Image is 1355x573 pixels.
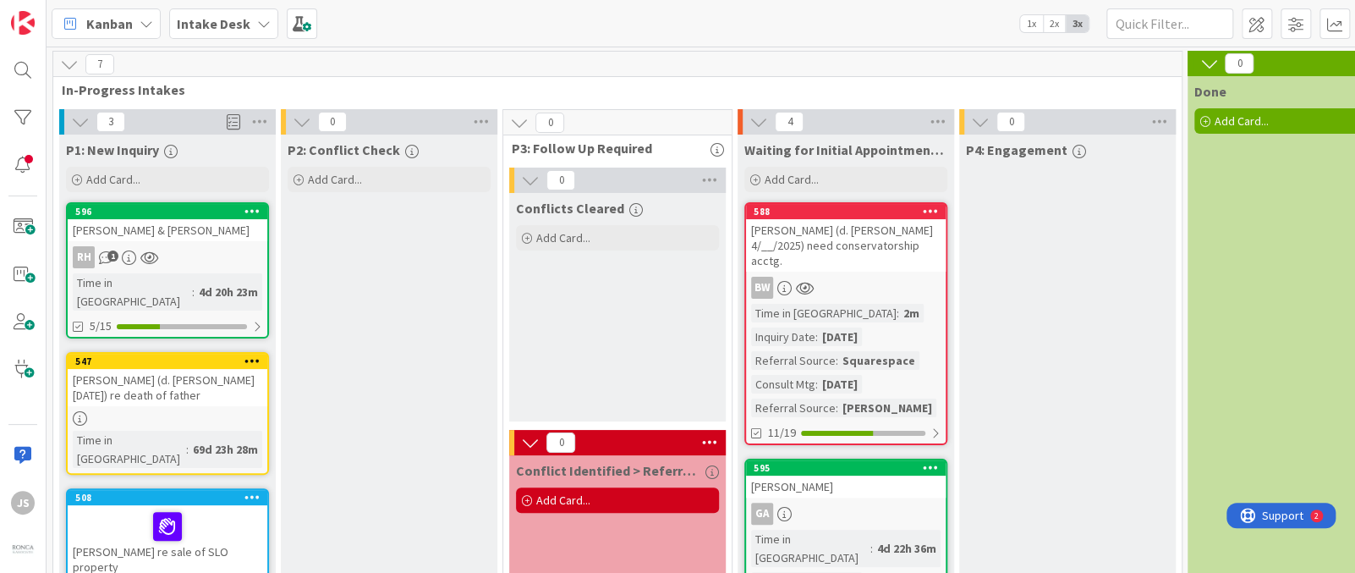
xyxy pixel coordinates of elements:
div: [PERSON_NAME] [746,476,946,498]
div: RH [68,246,267,268]
div: [DATE] [818,375,862,394]
span: : [836,351,838,370]
div: [DATE] [818,328,862,346]
div: Squarespace [838,351,919,370]
div: 595 [754,462,946,474]
div: GA [746,503,946,525]
div: Time in [GEOGRAPHIC_DATA] [73,431,186,468]
div: Time in [GEOGRAPHIC_DATA] [751,304,897,322]
span: 0 [996,112,1025,132]
span: 4 [775,112,804,132]
span: 5/15 [90,317,112,335]
span: Add Card... [1215,113,1269,129]
div: 4d 20h 23m [195,283,262,301]
span: P1: New Inquiry [66,141,159,158]
div: [PERSON_NAME] (d. [PERSON_NAME] [DATE]) re death of father [68,369,267,406]
div: 547 [68,354,267,369]
div: 2 [88,7,92,20]
div: 596 [68,204,267,219]
div: [PERSON_NAME] & [PERSON_NAME] [68,219,267,241]
span: 0 [318,112,347,132]
span: Conflicts Cleared [516,200,624,217]
span: 1 [107,251,118,262]
span: 11/19 [768,424,796,442]
div: Referral Source [751,399,836,417]
img: Visit kanbanzone.com [11,11,35,35]
span: 7 [85,54,114,74]
span: P2: Conflict Check [288,141,400,158]
span: : [815,375,818,394]
span: 0 [535,113,564,133]
span: P3: Follow Up Required [512,140,710,157]
span: 0 [546,170,575,190]
span: : [192,283,195,301]
span: 2x [1043,15,1066,32]
div: 595[PERSON_NAME] [746,460,946,498]
span: : [897,304,899,322]
div: RH [73,246,95,268]
span: : [815,328,818,346]
div: Inquiry Date [751,328,815,346]
div: GA [751,503,773,525]
div: 508 [68,490,267,505]
div: Time in [GEOGRAPHIC_DATA] [751,530,870,567]
span: : [870,539,873,558]
div: 588 [746,204,946,219]
b: Intake Desk [177,15,250,32]
div: 588[PERSON_NAME] (d. [PERSON_NAME] 4/__/2025) need conservatorship acctg. [746,204,946,272]
div: [PERSON_NAME] (d. [PERSON_NAME] 4/__/2025) need conservatorship acctg. [746,219,946,272]
div: Referral Source [751,351,836,370]
span: Support [36,3,77,23]
span: P4: Engagement [966,141,1067,158]
span: Done [1194,83,1226,100]
span: 1x [1020,15,1043,32]
div: 2m [899,304,924,322]
span: Add Card... [765,172,819,187]
span: : [186,440,189,459]
div: Consult Mtg [751,375,815,394]
div: 596[PERSON_NAME] & [PERSON_NAME] [68,204,267,241]
div: 596 [75,206,267,218]
div: 547 [75,355,267,367]
div: BW [746,277,946,299]
span: : [836,399,838,417]
span: Conflict Identified > Referred or Declined [516,462,700,479]
span: Add Card... [536,493,590,508]
span: 3x [1066,15,1089,32]
div: 4d 22h 36m [873,539,941,558]
div: 69d 23h 28m [189,440,262,459]
div: 547[PERSON_NAME] (d. [PERSON_NAME] [DATE]) re death of father [68,354,267,406]
div: 508 [75,492,267,504]
div: JS [11,491,35,515]
span: 0 [1225,53,1254,74]
input: Quick Filter... [1106,8,1233,39]
div: 588 [754,206,946,218]
img: avatar [11,538,35,562]
span: Kanban [86,14,133,34]
span: Add Card... [86,172,140,187]
div: 595 [746,460,946,476]
span: Add Card... [536,230,590,245]
span: Add Card... [308,172,362,187]
div: [PERSON_NAME] [838,399,936,417]
div: Time in [GEOGRAPHIC_DATA] [73,273,192,311]
div: BW [751,277,773,299]
span: In-Progress Intakes [62,81,1160,98]
span: Waiting for Initial Appointment/ Conference [744,141,947,158]
span: 3 [96,112,125,132]
span: 0 [546,433,575,453]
